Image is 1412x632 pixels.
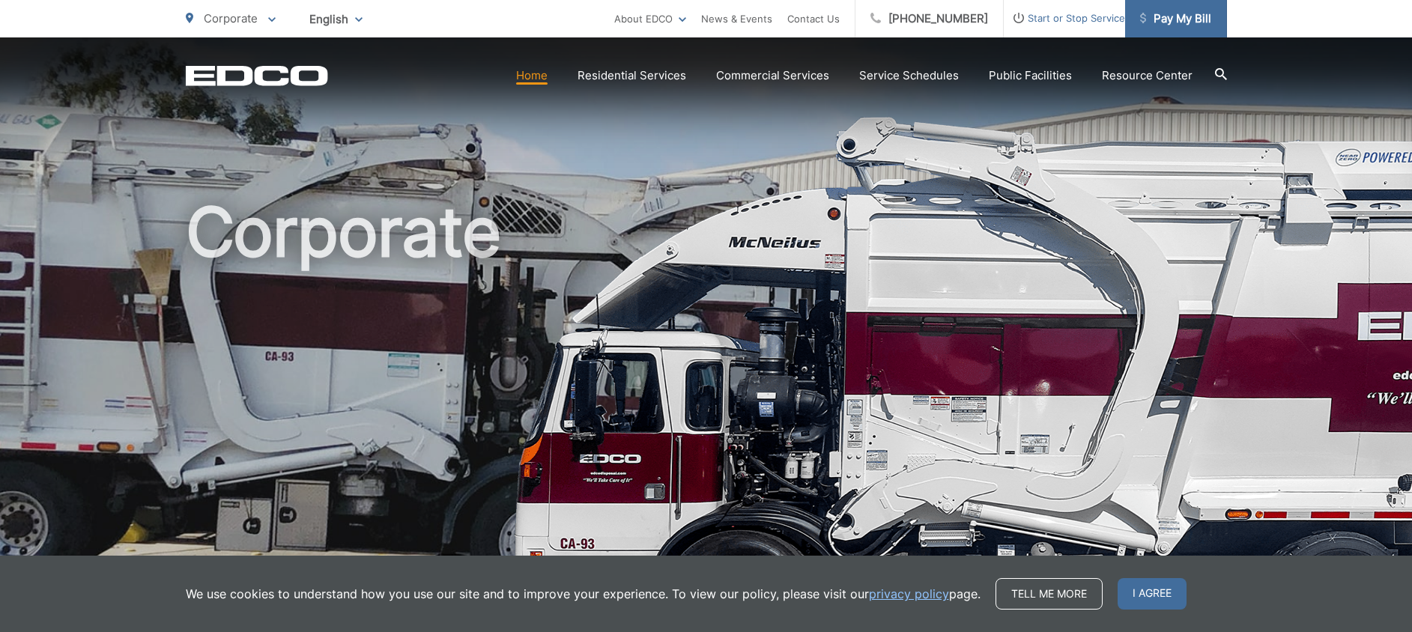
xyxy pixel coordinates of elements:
[1118,578,1187,610] span: I agree
[186,585,981,603] p: We use cookies to understand how you use our site and to improve your experience. To view our pol...
[701,10,772,28] a: News & Events
[578,67,686,85] a: Residential Services
[1140,10,1211,28] span: Pay My Bill
[298,6,374,32] span: English
[516,67,548,85] a: Home
[996,578,1103,610] a: Tell me more
[186,65,328,86] a: EDCD logo. Return to the homepage.
[859,67,959,85] a: Service Schedules
[989,67,1072,85] a: Public Facilities
[716,67,829,85] a: Commercial Services
[614,10,686,28] a: About EDCO
[1102,67,1193,85] a: Resource Center
[787,10,840,28] a: Contact Us
[204,11,258,25] span: Corporate
[869,585,949,603] a: privacy policy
